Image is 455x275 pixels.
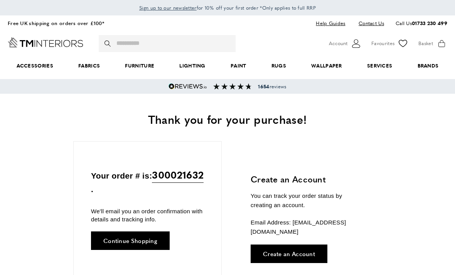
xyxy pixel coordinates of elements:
[8,37,83,47] a: Go to Home page
[213,83,252,89] img: Reviews section
[148,111,307,127] span: Thank you for your purchase!
[139,4,316,11] span: for 10% off your first order *Only applies to full RRP
[412,19,447,27] a: 01733 230 499
[113,54,167,78] a: Furniture
[298,54,354,78] a: Wallpaper
[329,38,362,49] button: Customer Account
[310,18,351,29] a: Help Guides
[91,167,204,196] p: Your order # is: .
[251,245,327,263] a: Create an Account
[218,54,259,78] a: Paint
[251,218,364,236] p: Email Address: [EMAIL_ADDRESS][DOMAIN_NAME]
[354,54,405,78] a: Services
[152,167,204,183] span: 300021632
[91,231,170,250] a: Continue Shopping
[169,83,207,89] img: Reviews.io 5 stars
[371,38,409,49] a: Favourites
[258,83,286,89] span: reviews
[263,251,315,256] span: Create an Account
[329,39,347,47] span: Account
[405,54,451,78] a: Brands
[8,19,104,27] a: Free UK shipping on orders over £100*
[371,39,394,47] span: Favourites
[251,173,364,185] h3: Create an Account
[251,191,364,210] p: You can track your order status by creating an account.
[259,54,298,78] a: Rugs
[104,35,112,52] button: Search
[139,4,197,12] a: Sign up to our newsletter
[91,207,204,223] p: We'll email you an order confirmation with details and tracking info.
[258,83,269,90] strong: 1654
[353,18,384,29] a: Contact Us
[4,54,66,78] span: Accessories
[396,19,447,27] p: Call Us
[167,54,218,78] a: Lighting
[103,238,157,243] span: Continue Shopping
[66,54,113,78] a: Fabrics
[139,4,197,11] span: Sign up to our newsletter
